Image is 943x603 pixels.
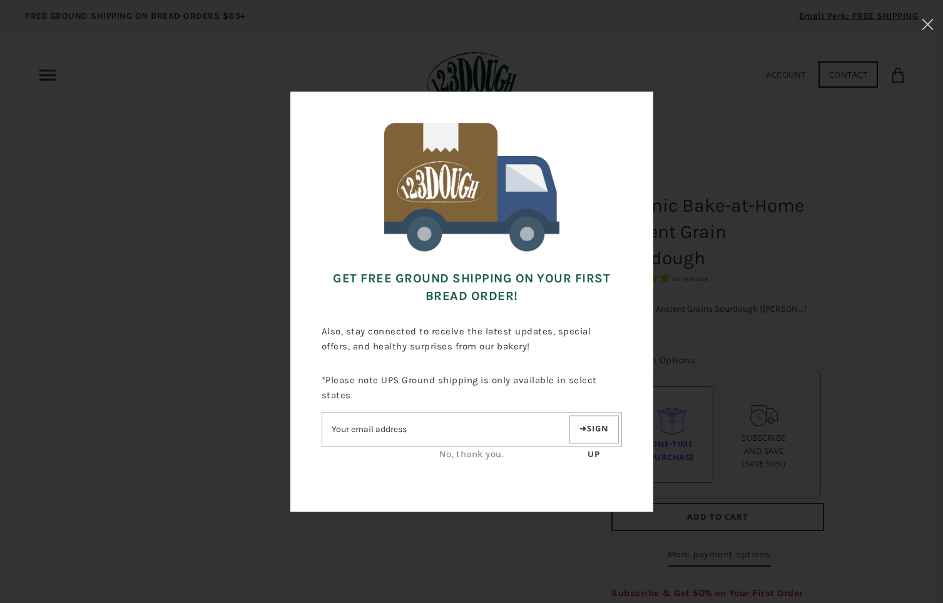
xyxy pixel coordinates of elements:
[569,415,619,443] button: Sign up
[322,314,622,363] p: Also, stay connected to receive the latest updates, special offers, and healthy surprises from ou...
[384,123,559,251] img: 123Dough Bakery Free Shipping for First Time Customers
[322,418,567,440] input: Email address
[322,260,622,314] h3: Get FREE Ground Shipping on Your First Bread Order!
[322,363,622,471] div: *Please note UPS Ground shipping is only available in select states.
[439,448,504,460] a: No, thank you.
